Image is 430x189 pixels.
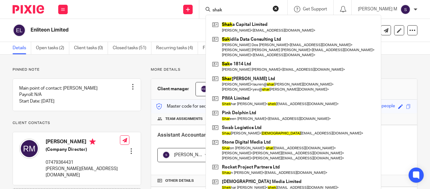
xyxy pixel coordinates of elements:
img: svg%3E [19,139,39,159]
h3: Client manager [157,86,189,92]
button: Clear [273,5,279,12]
span: Other details [165,178,194,183]
p: Client contacts [13,121,141,126]
h4: [PERSON_NAME] [46,139,120,146]
p: [PERSON_NAME] M [358,6,397,12]
i: Primary [89,139,96,145]
a: Client tasks (0) [74,42,108,54]
img: Pixie [13,5,44,14]
p: [PERSON_NAME][EMAIL_ADDRESS][DOMAIN_NAME] [46,166,120,179]
img: svg%3E [162,151,170,159]
p: Master code for secure communications and files [156,103,264,109]
a: Details [13,42,31,54]
span: [PERSON_NAME] S [174,153,212,157]
a: Closed tasks (51) [113,42,151,54]
a: Open tasks (2) [36,42,69,54]
p: More details [151,67,417,72]
img: svg%3E [400,4,410,15]
a: Files [203,42,217,54]
h5: (Company Director) [46,146,120,153]
span: Team assignments [165,116,203,121]
p: 07479364431 [46,159,120,166]
span: Get Support [303,7,327,11]
span: Assistant Accountant [157,133,209,138]
a: Recurring tasks (4) [156,42,198,54]
img: svg%3E [13,24,26,37]
img: svg%3E [201,85,208,93]
input: Search [212,8,269,13]
p: Pinned note [13,67,141,72]
h2: Enliteon Limited [31,27,272,33]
